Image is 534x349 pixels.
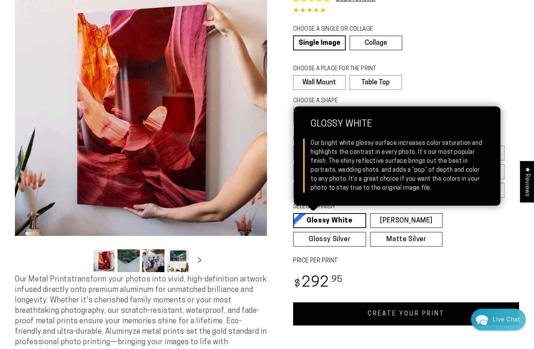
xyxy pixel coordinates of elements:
div: Click to open Judge.me floating reviews tab [520,161,534,202]
button: Slide right [191,253,208,269]
label: 10x20 [293,164,333,179]
label: Table Top [349,75,402,90]
div: Contact Us Directly [493,309,520,330]
a: Matte Silver [370,232,443,247]
div: Chat widget toggle [471,309,526,330]
span: $ [294,279,301,289]
div: 4.85 out of 5.0 stars [293,6,519,16]
a: Glossy Silver [293,232,366,247]
strong: Glossy White [311,119,484,139]
button: Load image 4 in gallery view [167,249,189,272]
label: 20x40 [293,183,333,198]
legend: SELECT A FINISH [293,203,426,211]
button: Load image 2 in gallery view [117,249,140,272]
a: Glossy White [293,213,366,228]
button: Load image 1 in gallery view [93,249,115,272]
div: Our bright white glossy surface increases color saturation and highlights the contrast in every p... [311,139,484,193]
legend: SELECT A SIZE [293,135,426,144]
label: 5x7 [293,146,333,161]
legend: CHOOSE A PLACE FOR THE PRINT [293,65,395,73]
a: [PERSON_NAME] [370,213,443,228]
legend: CHOOSE A SINGLE OR COLLAGE [293,25,395,34]
a: Collage [349,35,402,50]
legend: CHOOSE A SHAPE [293,97,396,105]
a: Single Image [293,35,346,50]
button: Load image 3 in gallery view [142,249,164,272]
label: PRICE PER PRINT [293,257,519,265]
a: CREATE YOUR PRINT [293,302,519,325]
sup: .95 [329,275,343,284]
bdi: 292 [293,276,343,290]
button: Slide left [74,253,91,269]
label: Wall Mount [293,75,346,90]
